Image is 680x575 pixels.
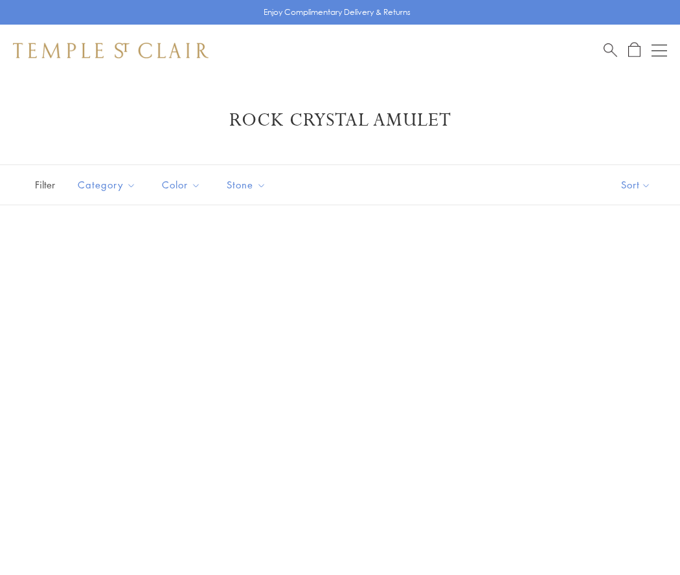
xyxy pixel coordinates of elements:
[628,42,640,58] a: Open Shopping Bag
[13,43,209,58] img: Temple St. Clair
[32,109,648,132] h1: Rock Crystal Amulet
[220,177,276,193] span: Stone
[152,170,210,199] button: Color
[592,165,680,205] button: Show sort by
[604,42,617,58] a: Search
[217,170,276,199] button: Stone
[71,177,146,193] span: Category
[155,177,210,193] span: Color
[68,170,146,199] button: Category
[652,43,667,58] button: Open navigation
[264,6,411,19] p: Enjoy Complimentary Delivery & Returns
